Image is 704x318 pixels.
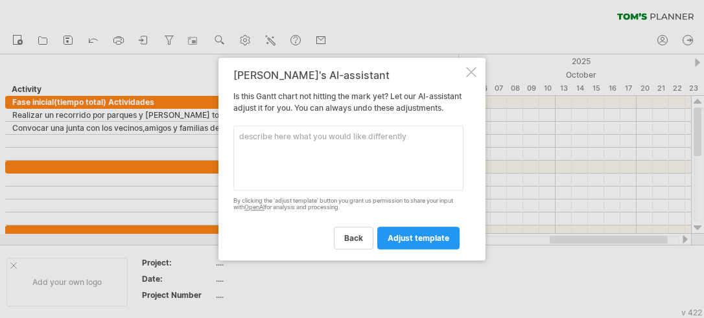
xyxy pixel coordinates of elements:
a: adjust template [377,227,460,249]
div: [PERSON_NAME]'s AI-assistant [233,69,463,81]
span: back [344,233,363,243]
a: OpenAI [244,204,264,211]
div: By clicking the 'adjust template' button you grant us permission to share your input with for ana... [233,198,463,212]
a: back [334,227,373,249]
div: Is this Gantt chart not hitting the mark yet? Let our AI-assistant adjust it for you. You can alw... [233,69,463,249]
span: adjust template [388,233,449,243]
